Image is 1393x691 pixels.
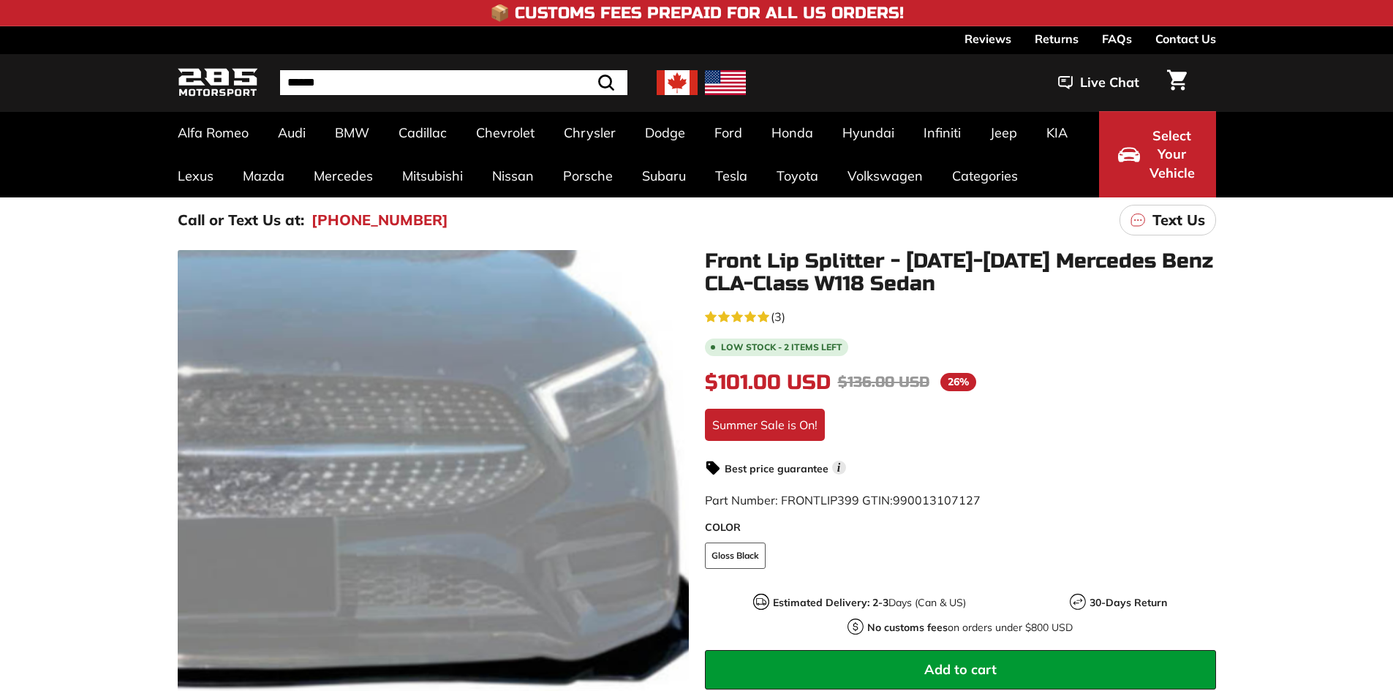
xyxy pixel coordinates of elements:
a: [PHONE_NUMBER] [312,209,448,231]
a: Cadillac [384,111,461,154]
a: Chrysler [549,111,630,154]
a: Contact Us [1155,26,1216,51]
button: Live Chat [1039,64,1158,101]
span: Select Your Vehicle [1147,127,1197,183]
p: Call or Text Us at: [178,209,304,231]
a: Subaru [627,154,701,197]
a: Volkswagen [833,154,937,197]
button: Select Your Vehicle [1099,111,1216,197]
a: Alfa Romeo [163,111,263,154]
a: Cart [1158,58,1196,107]
a: FAQs [1102,26,1132,51]
a: Honda [757,111,828,154]
a: Porsche [548,154,627,197]
p: Days (Can & US) [773,595,966,611]
h1: Front Lip Splitter - [DATE]-[DATE] Mercedes Benz CLA-Class W118 Sedan [705,250,1216,295]
a: Text Us [1120,205,1216,235]
span: $136.00 USD [838,373,929,391]
p: on orders under $800 USD [867,620,1073,635]
span: Low stock - 2 items left [721,343,842,352]
a: Audi [263,111,320,154]
a: Nissan [477,154,548,197]
span: (3) [771,308,785,325]
a: BMW [320,111,384,154]
span: Live Chat [1080,73,1139,92]
a: Jeep [975,111,1032,154]
span: 990013107127 [893,493,981,507]
span: i [832,461,846,475]
img: Logo_285_Motorsport_areodynamics_components [178,66,258,100]
a: Tesla [701,154,762,197]
a: Infiniti [909,111,975,154]
strong: No customs fees [867,621,948,634]
a: Toyota [762,154,833,197]
a: Mercedes [299,154,388,197]
a: Categories [937,154,1033,197]
a: Returns [1035,26,1079,51]
a: Chevrolet [461,111,549,154]
span: $101.00 USD [705,370,831,395]
h4: 📦 Customs Fees Prepaid for All US Orders! [490,4,904,22]
strong: Best price guarantee [725,462,828,475]
a: 5.0 rating (3 votes) [705,306,1216,325]
span: Part Number: FRONTLIP399 GTIN: [705,493,981,507]
a: Lexus [163,154,228,197]
button: Add to cart [705,650,1216,690]
span: Add to cart [924,661,997,678]
a: Dodge [630,111,700,154]
strong: Estimated Delivery: 2-3 [773,596,888,609]
a: Hyundai [828,111,909,154]
label: COLOR [705,520,1216,535]
a: KIA [1032,111,1082,154]
a: Ford [700,111,757,154]
strong: 30-Days Return [1090,596,1167,609]
span: 26% [940,373,976,391]
a: Mitsubishi [388,154,477,197]
div: Summer Sale is On! [705,409,825,441]
p: Text Us [1152,209,1205,231]
a: Reviews [964,26,1011,51]
input: Search [280,70,627,95]
a: Mazda [228,154,299,197]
